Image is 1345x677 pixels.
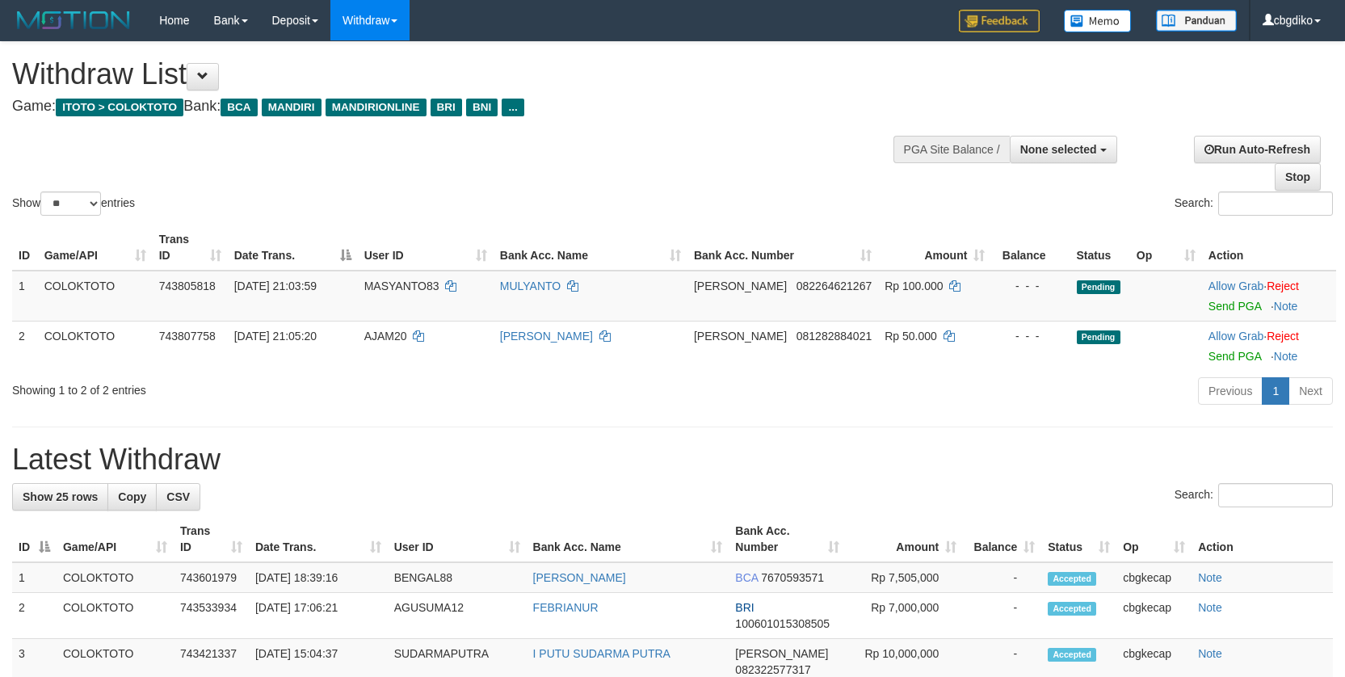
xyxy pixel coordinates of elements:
span: Copy 082322577317 to clipboard [735,663,810,676]
span: Pending [1077,330,1120,344]
td: AGUSUMA12 [388,593,527,639]
td: cbgkecap [1116,593,1192,639]
td: 743601979 [174,562,249,593]
span: Copy 100601015308505 to clipboard [735,617,830,630]
th: Trans ID: activate to sort column ascending [174,516,249,562]
td: - [963,593,1041,639]
td: COLOKTOTO [57,593,174,639]
span: Rp 100.000 [885,280,943,292]
th: Status: activate to sort column ascending [1041,516,1116,562]
span: Show 25 rows [23,490,98,503]
th: ID [12,225,38,271]
a: [PERSON_NAME] [500,330,593,343]
img: MOTION_logo.png [12,8,135,32]
div: - - - [998,278,1063,294]
span: BNI [466,99,498,116]
span: BRI [735,601,754,614]
span: [PERSON_NAME] [694,280,787,292]
a: FEBRIANUR [533,601,599,614]
span: 743807758 [159,330,216,343]
span: [PERSON_NAME] [694,330,787,343]
a: CSV [156,483,200,511]
img: Button%20Memo.svg [1064,10,1132,32]
a: Note [1198,647,1222,660]
span: BCA [735,571,758,584]
a: Note [1198,601,1222,614]
th: Status [1070,225,1130,271]
td: Rp 7,505,000 [846,562,963,593]
img: panduan.png [1156,10,1237,32]
a: Allow Grab [1208,280,1263,292]
a: MULYANTO [500,280,561,292]
th: User ID: activate to sort column ascending [358,225,494,271]
td: · [1202,271,1336,322]
td: 1 [12,562,57,593]
a: Note [1274,300,1298,313]
th: Balance: activate to sort column ascending [963,516,1041,562]
span: AJAM20 [364,330,407,343]
a: Reject [1267,330,1299,343]
th: Bank Acc. Name: activate to sort column ascending [527,516,729,562]
span: CSV [166,490,190,503]
div: Showing 1 to 2 of 2 entries [12,376,549,398]
h1: Withdraw List [12,58,881,90]
th: Game/API: activate to sort column ascending [38,225,153,271]
th: Game/API: activate to sort column ascending [57,516,174,562]
div: PGA Site Balance / [893,136,1010,163]
th: Balance [991,225,1070,271]
th: Op: activate to sort column ascending [1130,225,1202,271]
td: · [1202,321,1336,371]
label: Search: [1175,483,1333,507]
select: Showentries [40,191,101,216]
h1: Latest Withdraw [12,444,1333,476]
th: Bank Acc. Number: activate to sort column ascending [687,225,878,271]
td: COLOKTOTO [57,562,174,593]
th: Date Trans.: activate to sort column ascending [249,516,388,562]
th: Op: activate to sort column ascending [1116,516,1192,562]
th: Trans ID: activate to sort column ascending [153,225,228,271]
div: - - - [998,328,1063,344]
button: None selected [1010,136,1117,163]
span: Pending [1077,280,1120,294]
a: Reject [1267,280,1299,292]
a: Run Auto-Refresh [1194,136,1321,163]
td: Rp 7,000,000 [846,593,963,639]
span: BCA [221,99,257,116]
td: BENGAL88 [388,562,527,593]
a: 1 [1262,377,1289,405]
span: ITOTO > COLOKTOTO [56,99,183,116]
span: Copy 7670593571 to clipboard [761,571,824,584]
a: Next [1288,377,1333,405]
td: 743533934 [174,593,249,639]
td: 1 [12,271,38,322]
span: Copy [118,490,146,503]
a: Copy [107,483,157,511]
td: [DATE] 18:39:16 [249,562,388,593]
a: Show 25 rows [12,483,108,511]
a: Previous [1198,377,1263,405]
td: COLOKTOTO [38,321,153,371]
span: 743805818 [159,280,216,292]
a: Note [1274,350,1298,363]
th: ID: activate to sort column descending [12,516,57,562]
span: ... [502,99,523,116]
th: Date Trans.: activate to sort column descending [228,225,358,271]
th: Amount: activate to sort column ascending [878,225,991,271]
span: [PERSON_NAME] [735,647,828,660]
th: Bank Acc. Number: activate to sort column ascending [729,516,846,562]
td: 2 [12,321,38,371]
span: Accepted [1048,572,1096,586]
span: MANDIRI [262,99,322,116]
span: Accepted [1048,602,1096,616]
a: Allow Grab [1208,330,1263,343]
h4: Game: Bank: [12,99,881,115]
span: · [1208,330,1267,343]
a: I PUTU SUDARMA PUTRA [533,647,670,660]
input: Search: [1218,483,1333,507]
span: Accepted [1048,648,1096,662]
span: Rp 50.000 [885,330,937,343]
a: Send PGA [1208,300,1261,313]
th: Action [1192,516,1333,562]
td: 2 [12,593,57,639]
img: Feedback.jpg [959,10,1040,32]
